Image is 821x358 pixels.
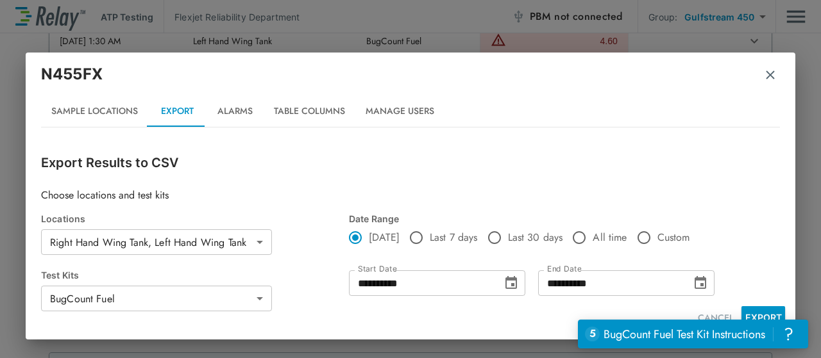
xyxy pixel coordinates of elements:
[41,229,272,255] div: Right Hand Wing Tank, Left Hand Wing Tank
[41,63,103,86] p: N455FX
[547,264,581,273] label: End Date
[508,230,563,245] span: Last 30 days
[349,213,718,224] div: Date Range
[41,188,780,203] p: Choose locations and test kits
[693,306,739,330] button: CANCEL
[264,96,355,127] button: Table Columns
[688,270,713,296] button: Choose date, selected date is Sep 16, 2025
[206,96,264,127] button: Alarms
[41,153,780,172] p: Export Results to CSV
[358,264,396,273] label: Start Date
[657,230,690,245] span: Custom
[764,69,777,81] img: Remove
[41,270,349,281] div: Test Kits
[578,320,808,348] iframe: Resource center
[593,230,627,245] span: All time
[148,96,206,127] button: Export
[355,96,444,127] button: Manage Users
[41,213,349,224] div: Locations
[41,286,272,311] div: BugCount Fuel
[41,96,148,127] button: Sample Locations
[741,306,785,329] button: EXPORT
[430,230,478,245] span: Last 7 days
[498,270,524,296] button: Choose date, selected date is Sep 16, 2025
[369,230,400,245] span: [DATE]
